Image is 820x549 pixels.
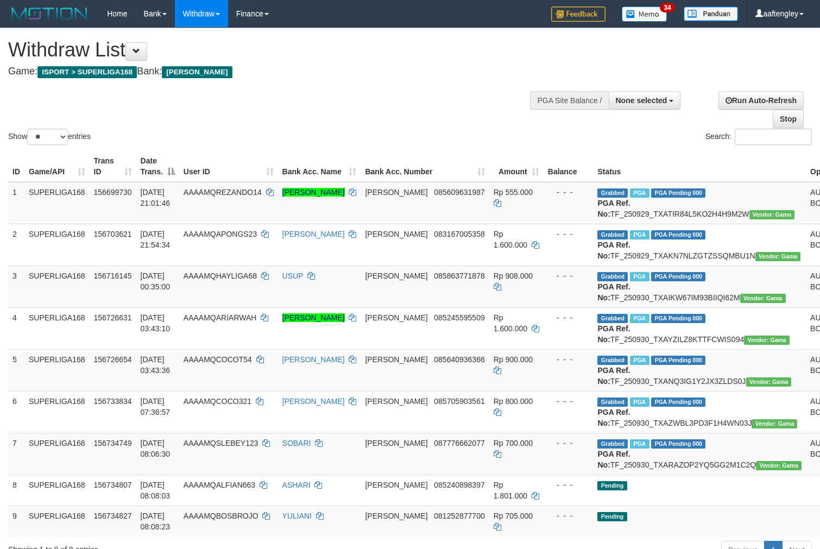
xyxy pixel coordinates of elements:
span: Copy 085609631987 to clipboard [434,188,484,197]
span: Marked by aafchhiseyha [630,188,649,198]
span: 156699730 [94,188,132,197]
div: - - - [548,312,589,323]
span: Rp 908.000 [494,272,533,280]
td: TF_250929_TXATIR84L5KO2H4H9M2W [593,182,806,224]
input: Search: [735,129,812,145]
h4: Game: Bank: [8,66,536,77]
span: 156726654 [94,355,132,364]
span: AAAAMQHAYLIGA68 [184,272,257,280]
span: AAAAMQBOSBROJO [184,512,258,520]
span: [DATE] 00:35:00 [141,272,171,291]
span: [PERSON_NAME] [365,512,427,520]
span: [DATE] 21:54:34 [141,230,171,249]
span: [DATE] 08:06:30 [141,439,171,458]
span: Rp 1.600.000 [494,230,527,249]
td: 2 [8,224,24,266]
td: 6 [8,391,24,433]
b: PGA Ref. No: [597,241,630,260]
span: Grabbed [597,439,628,449]
span: 156734749 [94,439,132,447]
td: 5 [8,349,24,391]
span: Marked by aafchhiseyha [630,314,649,323]
td: 3 [8,266,24,307]
span: Copy 087776662077 to clipboard [434,439,484,447]
td: SUPERLIGA168 [24,307,90,349]
td: SUPERLIGA168 [24,475,90,506]
span: Copy 085863771878 to clipboard [434,272,484,280]
span: Copy 083167005358 to clipboard [434,230,484,238]
span: Copy 081252877700 to clipboard [434,512,484,520]
a: [PERSON_NAME] [282,188,345,197]
span: [PERSON_NAME] [365,230,427,238]
span: [PERSON_NAME] [365,313,427,322]
img: Button%20Memo.svg [622,7,667,22]
span: Vendor URL: https://trx31.1velocity.biz [756,461,802,470]
b: PGA Ref. No: [597,366,630,386]
span: [DATE] 03:43:36 [141,355,171,375]
span: Marked by aafchhiseyha [630,356,649,365]
span: Rp 900.000 [494,355,533,364]
a: ASHARI [282,481,311,489]
span: Rp 1.801.000 [494,481,527,500]
span: Copy 085705903561 to clipboard [434,397,484,406]
span: [PERSON_NAME] [365,272,427,280]
span: PGA Pending [651,439,705,449]
div: - - - [548,354,589,365]
div: - - - [548,270,589,281]
th: Trans ID: activate to sort column ascending [90,151,136,182]
td: SUPERLIGA168 [24,349,90,391]
th: User ID: activate to sort column ascending [179,151,278,182]
span: Grabbed [597,188,628,198]
span: Rp 705.000 [494,512,533,520]
span: 156726631 [94,313,132,322]
span: AAAAMQSLEBEY123 [184,439,258,447]
td: 1 [8,182,24,224]
td: TF_250930_TXANQ3IG1Y2JX3ZLDS0J [593,349,806,391]
td: SUPERLIGA168 [24,266,90,307]
b: PGA Ref. No: [597,282,630,302]
label: Show entries [8,129,91,145]
th: ID [8,151,24,182]
span: AAAAMQARIARWAH [184,313,257,322]
div: - - - [548,479,589,490]
b: PGA Ref. No: [597,199,630,218]
span: PGA Pending [651,356,705,365]
b: PGA Ref. No: [597,324,630,344]
div: - - - [548,510,589,521]
span: Pending [597,481,627,490]
label: Search: [705,129,812,145]
span: PGA Pending [651,230,705,239]
td: TF_250930_TXAYZILZ8KTTFCWIS094 [593,307,806,349]
span: Vendor URL: https://trx31.1velocity.biz [740,294,786,303]
span: Copy 085240898397 to clipboard [434,481,484,489]
a: [PERSON_NAME] [282,397,345,406]
span: Grabbed [597,397,628,407]
th: Bank Acc. Number: activate to sort column ascending [361,151,489,182]
span: None selected [616,96,667,105]
img: Feedback.jpg [551,7,605,22]
span: ISPORT > SUPERLIGA168 [37,66,137,78]
span: Rp 1.600.000 [494,313,527,333]
span: AAAAMQCOCOT54 [184,355,252,364]
td: SUPERLIGA168 [24,433,90,475]
td: TF_250929_TXAKN7NLZGTZSSQMBU1N [593,224,806,266]
span: [DATE] 07:36:57 [141,397,171,417]
span: Vendor URL: https://trx31.1velocity.biz [746,377,792,387]
span: Marked by aafchhiseyha [630,439,649,449]
a: YULIANI [282,512,312,520]
span: AAAAMQCOCO321 [184,397,251,406]
td: SUPERLIGA168 [24,182,90,224]
span: Grabbed [597,230,628,239]
span: Rp 800.000 [494,397,533,406]
td: SUPERLIGA168 [24,506,90,537]
div: - - - [548,438,589,449]
span: Marked by aafchhiseyha [630,272,649,281]
h1: Withdraw List [8,39,536,61]
a: [PERSON_NAME] [282,355,345,364]
th: Balance [544,151,594,182]
th: Game/API: activate to sort column ascending [24,151,90,182]
span: [DATE] 03:43:10 [141,313,171,333]
span: Copy 085245595509 to clipboard [434,313,484,322]
th: Bank Acc. Name: activate to sort column ascending [278,151,361,182]
span: Marked by aafchhiseyha [630,230,649,239]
